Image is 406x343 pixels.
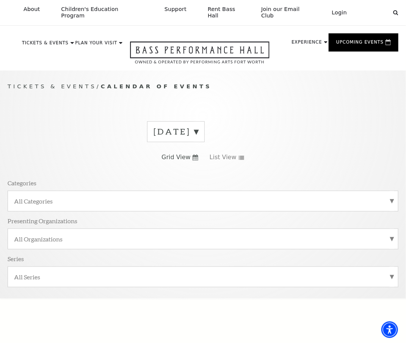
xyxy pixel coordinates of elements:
p: Plan Your Visit [75,41,117,49]
p: Children's Education Program [61,6,143,19]
label: All Series [14,273,392,281]
a: Login [326,3,353,22]
p: Rent Bass Hall [208,6,248,19]
p: About [24,6,40,13]
a: Open this option [122,41,277,70]
p: Series [8,255,24,263]
span: Calendar of Events [101,83,212,89]
p: Experience [292,40,322,49]
span: List View [210,153,237,161]
p: Categories [8,179,36,187]
p: / [8,82,398,91]
p: Tickets & Events [22,41,69,49]
select: Select: [359,9,386,16]
span: Tickets & Events [8,83,97,89]
label: All Categories [14,197,392,205]
label: All Organizations [14,235,392,243]
p: Support [165,6,187,13]
p: Upcoming Events [336,40,384,49]
label: [DATE] [154,126,198,138]
div: Accessibility Menu [381,321,398,338]
span: Grid View [161,153,191,161]
p: Presenting Organizations [8,217,77,225]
